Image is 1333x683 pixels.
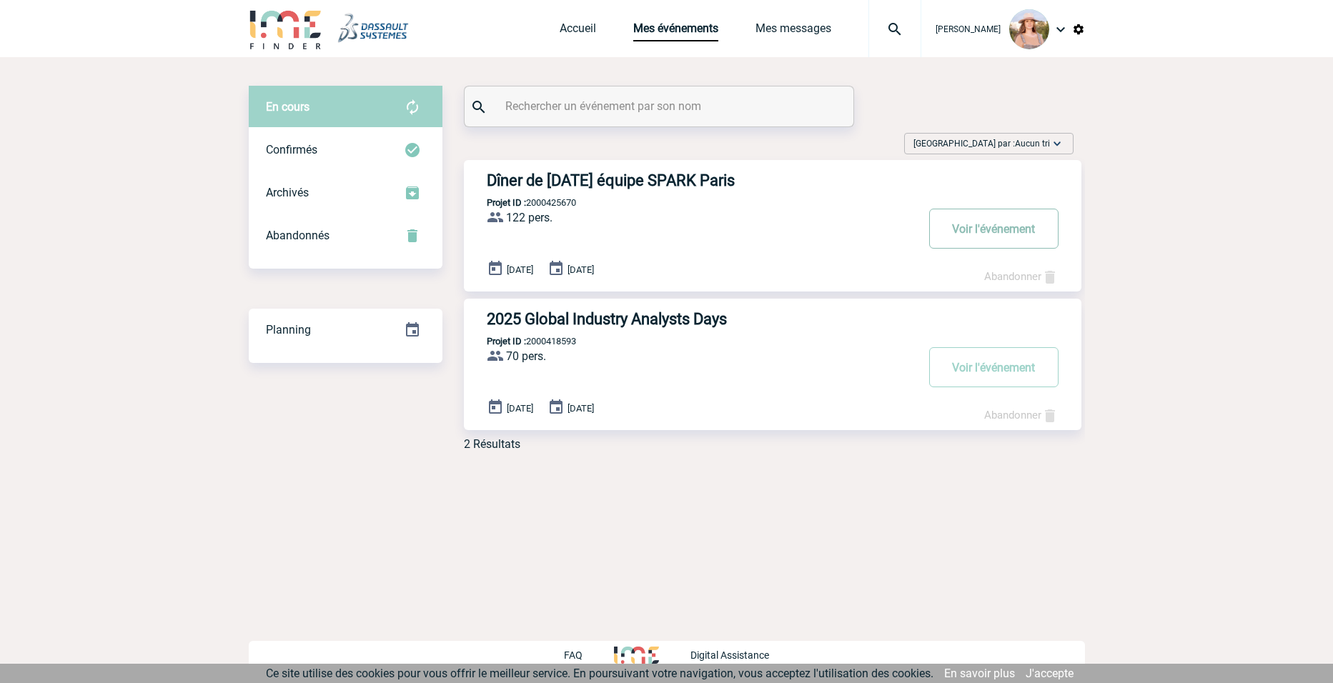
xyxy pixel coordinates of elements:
span: Abandonnés [266,229,329,242]
a: Abandonner [984,409,1059,422]
button: Voir l'événement [929,209,1059,249]
img: 121668-0.PNG [1009,9,1049,49]
input: Rechercher un événement par son nom [502,96,820,116]
a: 2025 Global Industry Analysts Days [464,310,1081,328]
img: http://www.idealmeetingsevents.fr/ [614,647,658,664]
span: Archivés [266,186,309,199]
a: Dîner de [DATE] équipe SPARK Paris [464,171,1081,189]
p: 2000418593 [464,336,576,347]
span: Aucun tri [1015,139,1050,149]
p: Digital Assistance [690,649,769,661]
span: [DATE] [568,403,594,414]
div: Retrouvez ici tous vos événements annulés [249,214,442,257]
a: En savoir plus [944,667,1015,680]
span: Ce site utilise des cookies pour vous offrir le meilleur service. En poursuivant votre navigation... [266,667,933,680]
a: FAQ [564,647,614,661]
b: Projet ID : [487,197,526,208]
div: Retrouvez ici tous les événements que vous avez décidé d'archiver [249,171,442,214]
a: Abandonner [984,270,1059,283]
span: 70 pers. [506,349,546,363]
button: Voir l'événement [929,347,1059,387]
b: Projet ID : [487,336,526,347]
img: baseline_expand_more_white_24dp-b.png [1050,136,1064,151]
span: [GEOGRAPHIC_DATA] par : [913,136,1050,151]
img: IME-Finder [249,9,323,49]
h3: Dîner de [DATE] équipe SPARK Paris [487,171,916,189]
div: 2 Résultats [464,437,520,451]
span: 122 pers. [506,211,552,224]
a: J'accepte [1026,667,1074,680]
p: FAQ [564,649,583,661]
a: Planning [249,308,442,350]
span: [DATE] [507,264,533,275]
span: Planning [266,323,311,336]
span: [PERSON_NAME] [936,24,1001,34]
span: [DATE] [568,264,594,275]
span: En cours [266,100,309,114]
a: Mes messages [755,21,831,41]
h3: 2025 Global Industry Analysts Days [487,310,916,328]
span: [DATE] [507,403,533,414]
span: Confirmés [266,143,317,156]
a: Mes événements [633,21,718,41]
div: Retrouvez ici tous vos événements organisés par date et état d'avancement [249,309,442,352]
div: Retrouvez ici tous vos évènements avant confirmation [249,86,442,129]
p: 2000425670 [464,197,576,208]
a: Accueil [560,21,596,41]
